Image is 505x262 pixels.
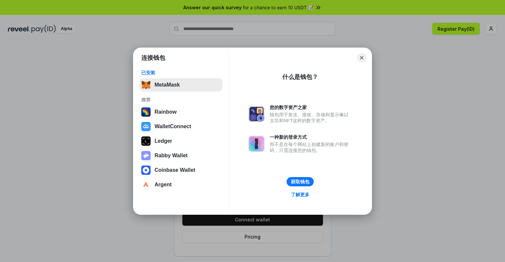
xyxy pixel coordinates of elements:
button: Ledger [139,134,222,148]
div: 而不是在每个网站上创建新的账户和密码，只需连接您的钱包。 [270,141,352,153]
button: MetaMask [139,78,222,92]
button: Argent [139,178,222,191]
button: Coinbase Wallet [139,164,222,177]
img: svg+xml,%3Csvg%20width%3D%22120%22%20height%3D%22120%22%20viewBox%3D%220%200%20120%20120%22%20fil... [141,107,151,117]
div: 钱包用于发送、接收、存储和显示像以太坊和NFT这样的数字资产。 [270,112,352,124]
button: WalletConnect [139,120,222,133]
a: 了解更多 [287,190,313,199]
button: Rabby Wallet [139,149,222,162]
img: svg+xml,%3Csvg%20xmlns%3D%22http%3A%2F%2Fwww.w3.org%2F2000%2Fsvg%22%20width%3D%2228%22%20height%3... [141,136,151,146]
div: 已安装 [141,70,220,76]
div: Rainbow [155,109,177,115]
h1: 连接钱包 [141,54,165,62]
div: MetaMask [155,82,180,88]
div: 一种新的登录方式 [270,134,352,140]
img: svg+xml,%3Csvg%20width%3D%2228%22%20height%3D%2228%22%20viewBox%3D%220%200%2028%2028%22%20fill%3D... [141,166,151,175]
div: WalletConnect [155,124,191,130]
button: Close [357,53,366,62]
button: Rainbow [139,105,222,119]
img: svg+xml,%3Csvg%20fill%3D%22none%22%20height%3D%2233%22%20viewBox%3D%220%200%2035%2033%22%20width%... [141,80,151,90]
div: Ledger [155,138,172,144]
img: svg+xml,%3Csvg%20width%3D%2228%22%20height%3D%2228%22%20viewBox%3D%220%200%2028%2028%22%20fill%3D... [141,122,151,131]
img: svg+xml,%3Csvg%20xmlns%3D%22http%3A%2F%2Fwww.w3.org%2F2000%2Fsvg%22%20fill%3D%22none%22%20viewBox... [141,151,151,160]
img: svg+xml,%3Csvg%20xmlns%3D%22http%3A%2F%2Fwww.w3.org%2F2000%2Fsvg%22%20fill%3D%22none%22%20viewBox... [249,136,264,152]
img: svg+xml,%3Csvg%20xmlns%3D%22http%3A%2F%2Fwww.w3.org%2F2000%2Fsvg%22%20fill%3D%22none%22%20viewBox... [249,106,264,122]
div: 什么是钱包？ [282,73,318,81]
div: 您的数字资产之家 [270,104,352,110]
div: 了解更多 [291,192,309,198]
div: 获取钱包 [291,179,309,185]
div: Rabby Wallet [155,153,188,159]
div: 推荐 [141,97,220,103]
button: 获取钱包 [287,177,314,186]
div: Coinbase Wallet [155,167,195,173]
img: svg+xml,%3Csvg%20width%3D%2228%22%20height%3D%2228%22%20viewBox%3D%220%200%2028%2028%22%20fill%3D... [141,180,151,189]
div: Argent [155,182,172,188]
